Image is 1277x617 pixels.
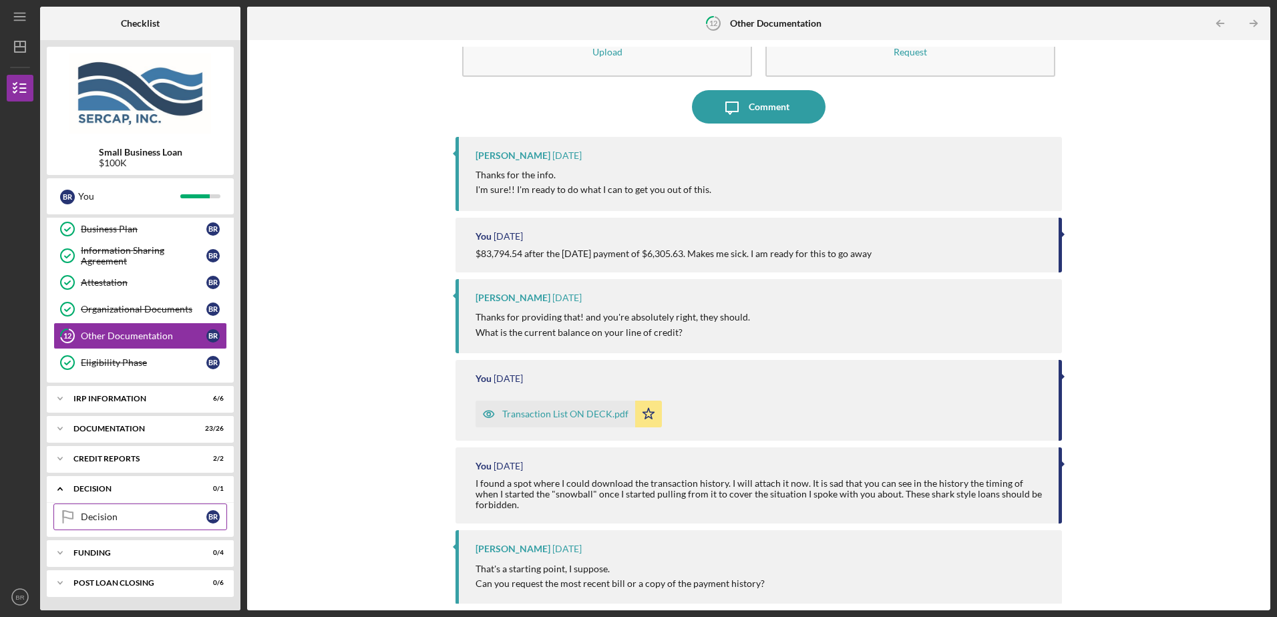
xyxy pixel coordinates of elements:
b: Small Business Loan [99,147,182,158]
div: [PERSON_NAME] [476,544,550,554]
div: Other Documentation [81,331,206,341]
a: Eligibility PhaseBR [53,349,227,376]
time: 2025-07-31 19:20 [494,373,523,384]
div: POST LOAN CLOSING [73,579,190,587]
a: Organizational DocumentsBR [53,296,227,323]
div: B R [206,302,220,316]
div: B R [206,356,220,369]
time: 2025-07-31 18:59 [552,544,582,554]
div: You [476,231,492,242]
div: IRP Information [73,395,190,403]
div: B R [206,510,220,524]
a: Information Sharing AgreementBR [53,242,227,269]
div: Business Plan [81,224,206,234]
div: You [476,373,492,384]
p: Thanks for the info. [476,168,711,182]
time: 2025-07-31 19:25 [552,292,582,303]
a: Business PlanBR [53,216,227,242]
div: $83,794.54 after the [DATE] payment of $6,305.63. Makes me sick. I am ready for this to go away [476,248,872,259]
a: AttestationBR [53,269,227,296]
div: Request [894,47,927,57]
div: 23 / 26 [200,425,224,433]
tspan: 12 [63,332,71,341]
img: Product logo [47,53,234,134]
div: [PERSON_NAME] [476,150,550,161]
p: Thanks for providing that! and you're absolutely right, they should. [476,310,750,325]
div: Funding [73,549,190,557]
div: 0 / 1 [200,485,224,493]
p: I'm sure!! I'm ready to do what I can to get you out of this. [476,182,711,197]
div: I found a spot where I could download the transaction history. I will attach it now. It is sad th... [476,478,1045,510]
b: Other Documentation [730,18,822,29]
div: [PERSON_NAME] [476,292,550,303]
div: Decision [73,485,190,493]
div: 2 / 2 [200,455,224,463]
div: credit reports [73,455,190,463]
time: 2025-07-31 19:20 [494,461,523,471]
div: Attestation [81,277,206,288]
button: Comment [692,90,826,124]
div: Transaction List ON DECK.pdf [502,409,628,419]
div: B R [60,190,75,204]
tspan: 12 [709,19,717,27]
div: Documentation [73,425,190,433]
div: Comment [749,90,789,124]
div: B R [206,222,220,236]
button: BR [7,584,33,610]
p: What is the current balance on your line of credit? [476,325,750,340]
div: Decision [81,511,206,522]
p: Can you request the most recent bill or a copy of the payment history? [476,576,765,591]
b: Checklist [121,18,160,29]
p: That's a starting point, I suppose. [476,562,765,576]
text: BR [15,594,24,601]
button: Transaction List ON DECK.pdf [476,401,662,427]
div: 6 / 6 [200,395,224,403]
div: B R [206,329,220,343]
div: Eligibility Phase [81,357,206,368]
time: 2025-07-31 19:44 [552,150,582,161]
time: 2025-07-31 19:34 [494,231,523,242]
div: 0 / 6 [200,579,224,587]
a: 12Other DocumentationBR [53,323,227,349]
div: Organizational Documents [81,304,206,315]
div: Upload [592,47,622,57]
div: $100K [99,158,182,168]
div: B R [206,249,220,262]
div: You [476,461,492,471]
div: You [78,185,180,208]
div: 0 / 4 [200,549,224,557]
a: DecisionBR [53,503,227,530]
div: Information Sharing Agreement [81,245,206,266]
div: B R [206,276,220,289]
